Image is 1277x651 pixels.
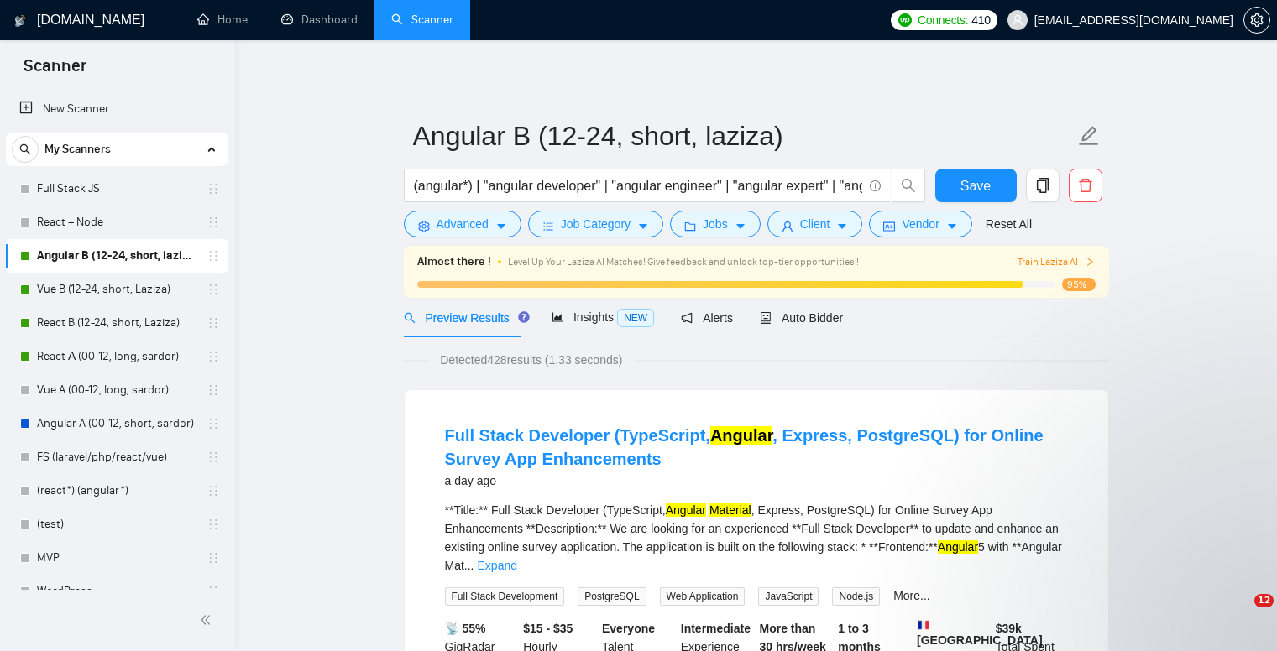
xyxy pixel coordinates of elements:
[898,13,912,27] img: upwork-logo.png
[561,215,631,233] span: Job Category
[758,587,819,606] span: JavaScript
[1018,254,1095,270] button: Train Laziza AI
[1078,125,1100,147] span: edit
[495,220,507,232] span: caret-down
[207,585,220,598] span: holder
[710,426,772,445] mark: Angular
[660,587,746,606] span: Web Application
[417,253,491,271] span: Almost there !
[869,211,971,237] button: idcardVendorcaret-down
[413,115,1075,157] input: Scanner name...
[578,587,646,606] span: PostgreSQL
[986,215,1032,233] a: Reset All
[44,133,111,166] span: My Scanners
[870,180,881,191] span: info-circle
[37,373,196,407] a: Vue A (00-12, long, sardor)
[13,143,38,155] span: search
[892,169,925,202] button: search
[37,407,196,440] a: Angular A (00-12, short, sardor)
[883,220,895,232] span: idcard
[1243,7,1270,34] button: setting
[464,559,474,572] span: ...
[1062,278,1096,291] span: 95%
[681,622,751,635] b: Intermediate
[207,350,220,363] span: holder
[782,220,793,232] span: user
[1026,169,1060,202] button: copy
[445,426,1044,468] a: Full Stack Developer (TypeScript,Angular, Express, PostgreSQL) for Online Survey App Enhancements
[445,471,1068,491] div: a day ago
[1244,13,1269,27] span: setting
[684,220,696,232] span: folder
[207,182,220,195] span: holder
[681,312,693,324] span: notification
[917,619,1043,647] b: [GEOGRAPHIC_DATA]
[207,383,220,397] span: holder
[918,11,968,29] span: Connects:
[960,175,991,196] span: Save
[1070,178,1102,193] span: delete
[637,220,649,232] span: caret-down
[1069,169,1102,202] button: delete
[37,239,196,273] a: Angular B (12-24, short, laziza)
[207,249,220,263] span: holder
[523,622,573,635] b: $15 - $35
[1012,14,1023,26] span: user
[1085,257,1095,267] span: right
[428,351,634,369] span: Detected 428 results (1.33 seconds)
[735,220,746,232] span: caret-down
[37,575,196,608] a: WordPress
[445,501,1068,575] div: **Title:** Full Stack Developer (TypeScript, , Express, PostgreSQL) for Online Survey App Enhance...
[670,211,761,237] button: folderJobscaret-down
[996,622,1022,635] b: $ 39k
[832,587,880,606] span: Node.js
[892,178,924,193] span: search
[508,256,859,268] span: Level Up Your Laziza AI Matches! Give feedback and unlock top-tier opportunities !
[418,220,430,232] span: setting
[197,13,248,27] a: homeHome
[207,484,220,497] span: holder
[709,503,751,517] mark: Material
[207,216,220,229] span: holder
[37,172,196,206] a: Full Stack JS
[414,175,862,196] input: Search Freelance Jobs...
[902,215,939,233] span: Vendor
[935,169,1017,202] button: Save
[404,311,525,325] span: Preview Results
[836,220,848,232] span: caret-down
[1243,13,1270,27] a: setting
[528,211,663,237] button: barsJob Categorycaret-down
[946,220,958,232] span: caret-down
[893,589,930,602] a: More...
[445,622,486,635] b: 📡 55%
[391,13,453,27] a: searchScanner
[1254,594,1274,607] span: 12
[37,541,196,575] a: MVP
[10,54,100,89] span: Scanner
[37,306,196,340] a: React B (12-24, short, Laziza)
[767,211,863,237] button: userClientcaret-down
[37,206,196,239] a: React + Node
[404,312,416,324] span: search
[542,220,554,232] span: bars
[602,622,655,635] b: Everyone
[6,92,228,126] li: New Scanner
[760,311,843,325] span: Auto Bidder
[19,92,215,126] a: New Scanner
[207,283,220,296] span: holder
[938,540,978,554] mark: Angular
[800,215,830,233] span: Client
[617,309,654,327] span: NEW
[516,310,531,325] div: Tooltip anchor
[37,474,196,508] a: (react*) (angular*)
[918,619,929,631] img: 🇫🇷
[552,310,654,324] span: Insights
[703,215,728,233] span: Jobs
[207,551,220,565] span: holder
[971,11,990,29] span: 410
[445,587,565,606] span: Full Stack Development
[37,508,196,541] a: (test)
[437,215,489,233] span: Advanced
[552,311,563,323] span: area-chart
